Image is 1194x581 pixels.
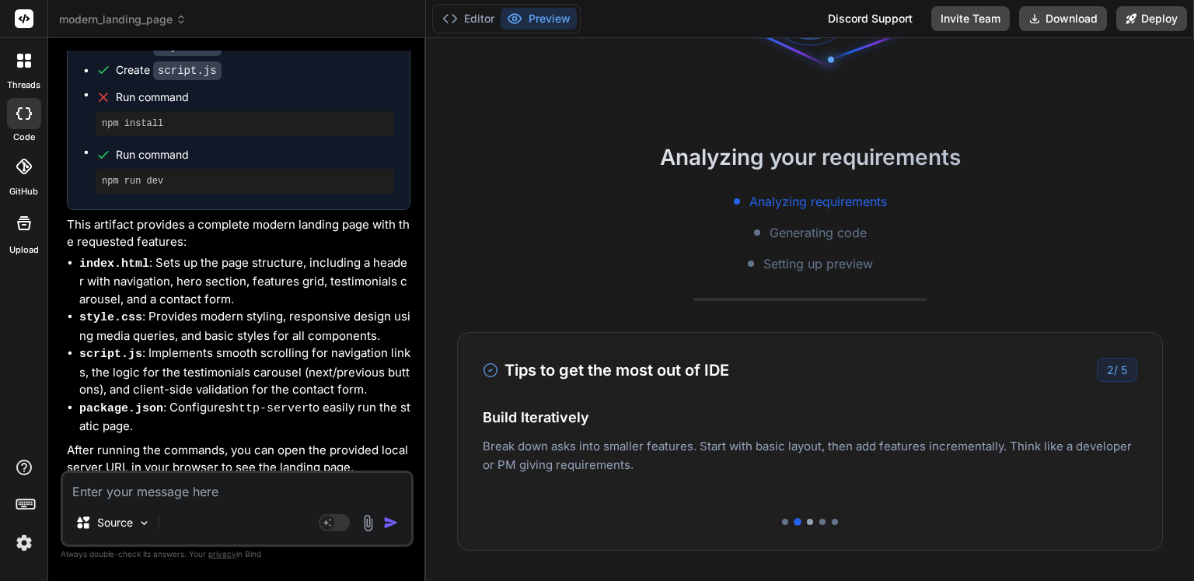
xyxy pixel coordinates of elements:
[79,345,410,399] li: : Implements smooth scrolling for navigation links, the logic for the testimonials carousel (next...
[770,223,867,242] span: Generating code
[79,399,410,436] li: : Configures to easily run the static page.
[79,308,410,345] li: : Provides modern styling, responsive design using media queries, and basic styles for all compon...
[79,254,410,309] li: : Sets up the page structure, including a header with navigation, hero section, features grid, te...
[153,61,222,80] code: script.js
[9,243,39,257] label: Upload
[7,79,40,92] label: threads
[501,8,577,30] button: Preview
[436,8,501,30] button: Editor
[116,89,394,105] span: Run command
[13,131,35,144] label: code
[79,402,163,415] code: package.json
[97,515,133,530] p: Source
[1107,363,1114,376] span: 2
[1097,358,1137,382] div: /
[102,117,388,130] pre: npm install
[67,216,410,251] p: This artifact provides a complete modern landing page with the requested features:
[1019,6,1107,31] button: Download
[232,402,309,415] code: http-server
[116,147,394,163] span: Run command
[483,359,729,382] h3: Tips to get the most out of IDE
[1116,6,1187,31] button: Deploy
[749,192,887,211] span: Analyzing requirements
[67,442,410,477] p: After running the commands, you can open the provided local server URL in your browser to see the...
[819,6,922,31] div: Discord Support
[9,185,38,198] label: GitHub
[426,141,1194,173] h2: Analyzing your requirements
[483,407,1137,428] h4: Build Iteratively
[61,547,414,562] p: Always double-check its answers. Your in Bind
[359,514,377,532] img: attachment
[79,257,149,271] code: index.html
[79,311,142,324] code: style.css
[931,6,1010,31] button: Invite Team
[383,515,399,530] img: icon
[1121,363,1127,376] span: 5
[208,549,236,558] span: privacy
[79,348,142,361] code: script.js
[138,516,151,530] img: Pick Models
[59,12,187,27] span: modern_landing_page
[11,530,37,556] img: settings
[116,62,222,79] div: Create
[116,38,222,54] div: Create
[763,254,873,273] span: Setting up preview
[102,175,388,187] pre: npm run dev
